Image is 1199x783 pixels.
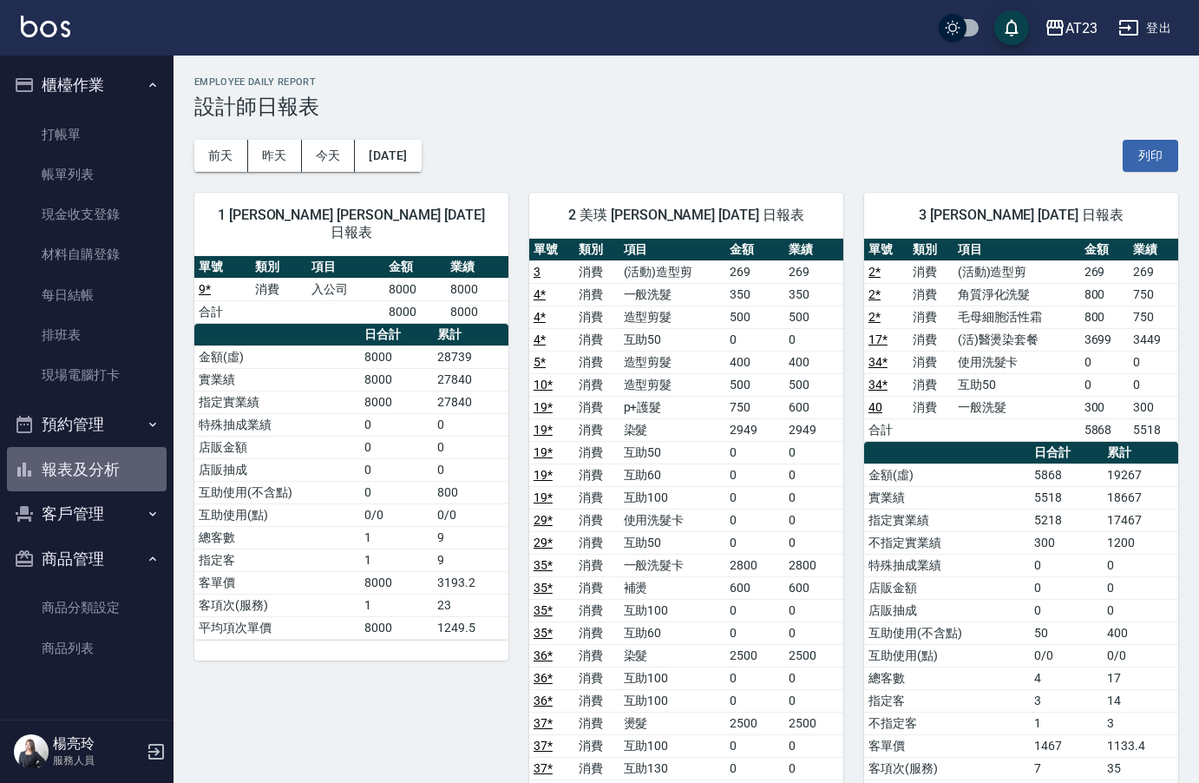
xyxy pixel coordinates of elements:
[574,712,619,734] td: 消費
[194,413,360,436] td: 特殊抽成業績
[194,503,360,526] td: 互助使用(點)
[908,306,953,328] td: 消費
[864,734,1030,757] td: 客單價
[1030,486,1103,509] td: 5518
[784,260,843,283] td: 269
[1030,689,1103,712] td: 3
[725,734,784,757] td: 0
[619,689,725,712] td: 互助100
[574,734,619,757] td: 消費
[619,734,725,757] td: 互助100
[784,734,843,757] td: 0
[360,526,433,549] td: 1
[574,644,619,667] td: 消費
[619,509,725,531] td: 使用洗髮卡
[725,712,784,734] td: 2500
[7,588,167,628] a: 商品分類設定
[574,509,619,531] td: 消費
[864,531,1030,554] td: 不指定實業績
[1103,509,1178,531] td: 17467
[953,351,1080,373] td: 使用洗髮卡
[433,526,508,549] td: 9
[784,667,843,689] td: 0
[194,571,360,594] td: 客單價
[433,345,508,368] td: 28739
[7,63,167,108] button: 櫃檯作業
[574,757,619,780] td: 消費
[619,418,725,441] td: 染髮
[534,265,541,279] a: 3
[619,464,725,486] td: 互助60
[1103,734,1178,757] td: 1133.4
[433,368,508,391] td: 27840
[864,644,1030,667] td: 互助使用(點)
[1111,12,1178,44] button: 登出
[1129,239,1178,261] th: 業績
[1103,442,1178,464] th: 累計
[864,418,908,441] td: 合計
[1030,622,1103,644] td: 50
[908,283,953,306] td: 消費
[1103,599,1178,622] td: 0
[725,328,784,351] td: 0
[355,140,421,172] button: [DATE]
[53,735,141,753] h5: 楊亮玲
[784,306,843,328] td: 500
[1030,464,1103,486] td: 5868
[868,400,882,414] a: 40
[574,373,619,396] td: 消費
[194,140,248,172] button: 前天
[725,667,784,689] td: 0
[784,239,843,261] th: 業績
[784,283,843,306] td: 350
[784,576,843,599] td: 600
[784,464,843,486] td: 0
[194,436,360,458] td: 店販金額
[433,594,508,616] td: 23
[784,712,843,734] td: 2500
[864,239,908,261] th: 單號
[1030,667,1103,689] td: 4
[574,531,619,554] td: 消費
[1080,306,1130,328] td: 800
[1030,757,1103,780] td: 7
[1030,554,1103,576] td: 0
[1129,396,1178,418] td: 300
[446,300,508,323] td: 8000
[864,554,1030,576] td: 特殊抽成業績
[864,689,1030,712] td: 指定客
[1080,283,1130,306] td: 800
[784,531,843,554] td: 0
[619,239,725,261] th: 項目
[7,628,167,668] a: 商品列表
[21,16,70,37] img: Logo
[574,283,619,306] td: 消費
[7,447,167,492] button: 報表及分析
[433,571,508,594] td: 3193.2
[1103,622,1178,644] td: 400
[7,115,167,155] a: 打帳單
[784,757,843,780] td: 0
[1103,554,1178,576] td: 0
[1129,351,1178,373] td: 0
[194,256,251,279] th: 單號
[433,436,508,458] td: 0
[574,328,619,351] td: 消費
[619,712,725,734] td: 燙髮
[864,576,1030,599] td: 店販金額
[619,554,725,576] td: 一般洗髮卡
[307,256,384,279] th: 項目
[1030,599,1103,622] td: 0
[7,536,167,582] button: 商品管理
[7,155,167,194] a: 帳單列表
[1103,576,1178,599] td: 0
[725,689,784,712] td: 0
[360,549,433,571] td: 1
[194,76,1178,88] h2: Employee Daily Report
[864,509,1030,531] td: 指定實業績
[784,644,843,667] td: 2500
[384,256,447,279] th: 金額
[433,549,508,571] td: 9
[864,757,1030,780] td: 客項次(服務)
[725,351,784,373] td: 400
